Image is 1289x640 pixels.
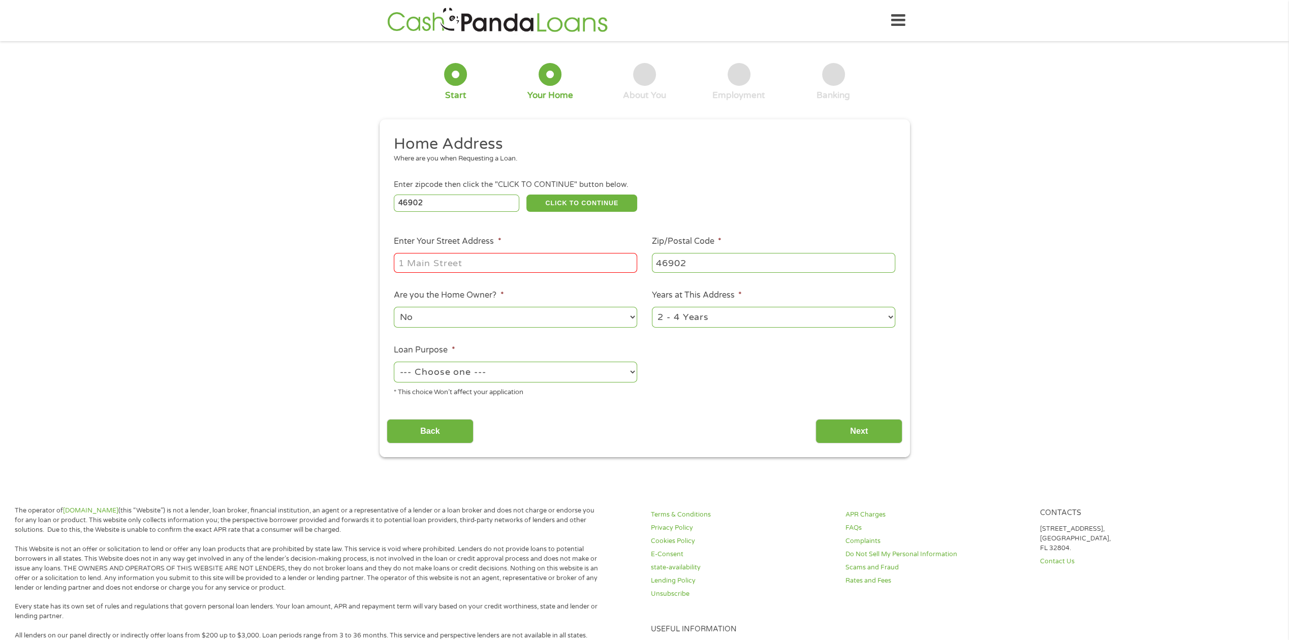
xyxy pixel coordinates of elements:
[651,576,833,586] a: Lending Policy
[526,195,637,212] button: CLICK TO CONTINUE
[394,384,637,398] div: * This choice Won’t affect your application
[387,419,474,444] input: Back
[394,179,895,190] div: Enter zipcode then click the "CLICK TO CONTINUE" button below.
[651,536,833,546] a: Cookies Policy
[394,345,455,356] label: Loan Purpose
[394,236,501,247] label: Enter Your Street Address
[394,195,519,212] input: Enter Zipcode (e.g 01510)
[845,510,1028,520] a: APR Charges
[651,510,833,520] a: Terms & Conditions
[712,90,765,101] div: Employment
[63,506,118,515] a: [DOMAIN_NAME]
[394,134,888,154] h2: Home Address
[15,602,599,621] p: Every state has its own set of rules and regulations that govern personal loan lenders. Your loan...
[816,90,850,101] div: Banking
[845,576,1028,586] a: Rates and Fees
[394,290,504,301] label: Are you the Home Owner?
[1040,524,1222,553] p: [STREET_ADDRESS], [GEOGRAPHIC_DATA], FL 32804.
[527,90,573,101] div: Your Home
[15,506,599,535] p: The operator of (this “Website”) is not a lender, loan broker, financial institution, an agent or...
[651,625,1222,634] h4: Useful Information
[394,154,888,164] div: Where are you when Requesting a Loan.
[15,545,599,592] p: This Website is not an offer or solicitation to lend or offer any loan products that are prohibit...
[651,550,833,559] a: E-Consent
[1040,508,1222,518] h4: Contacts
[845,563,1028,572] a: Scams and Fraud
[815,419,902,444] input: Next
[651,523,833,533] a: Privacy Policy
[394,253,637,272] input: 1 Main Street
[652,290,742,301] label: Years at This Address
[651,563,833,572] a: state-availability
[1040,557,1222,566] a: Contact Us
[845,550,1028,559] a: Do Not Sell My Personal Information
[845,523,1028,533] a: FAQs
[845,536,1028,546] a: Complaints
[652,236,721,247] label: Zip/Postal Code
[651,589,833,599] a: Unsubscribe
[623,90,666,101] div: About You
[445,90,466,101] div: Start
[384,6,611,35] img: GetLoanNow Logo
